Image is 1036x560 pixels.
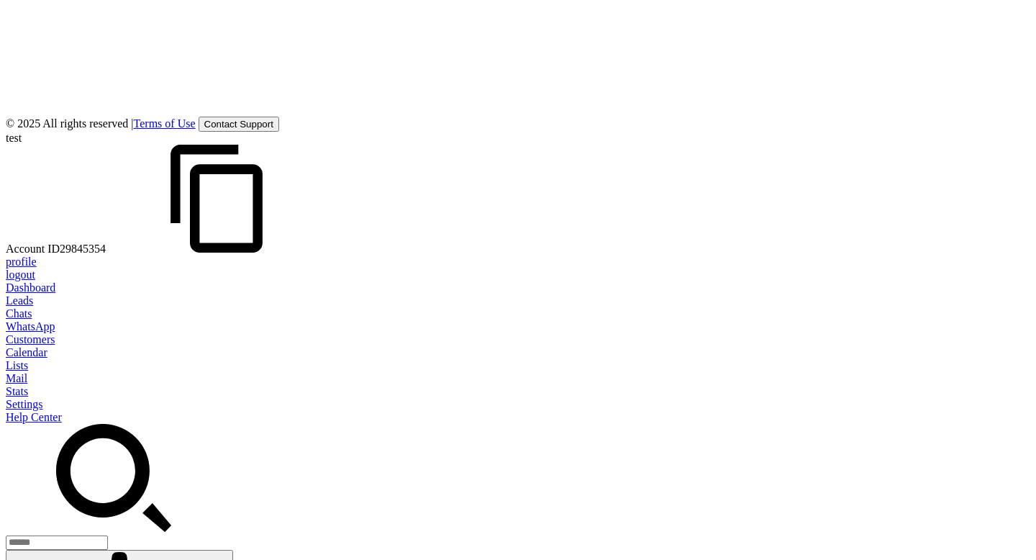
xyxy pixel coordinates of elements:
a: Settings [6,398,1030,411]
div: test [6,132,1030,145]
a: Leads [6,294,1030,307]
a: Chats [6,307,1030,320]
a: WhatsApp [6,320,1030,333]
a: Contact Support [199,117,279,130]
a: profile [6,256,37,268]
a: Lists [6,359,1030,372]
span: © 2025 All rights reserved | [6,117,199,130]
a: Stats [6,385,1030,398]
a: Customers [6,333,1030,346]
span: 29845354 [60,243,324,255]
a: Terms of Use [134,117,196,130]
span: Contact Support [204,119,273,130]
a: Mail [6,372,1030,385]
button: Contact Support [199,117,279,132]
a: logout [6,268,35,281]
span: Account ID [6,243,324,255]
a: Dashboard [6,281,1030,294]
a: Help Center [6,411,1030,424]
a: Calendar [6,346,1030,359]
